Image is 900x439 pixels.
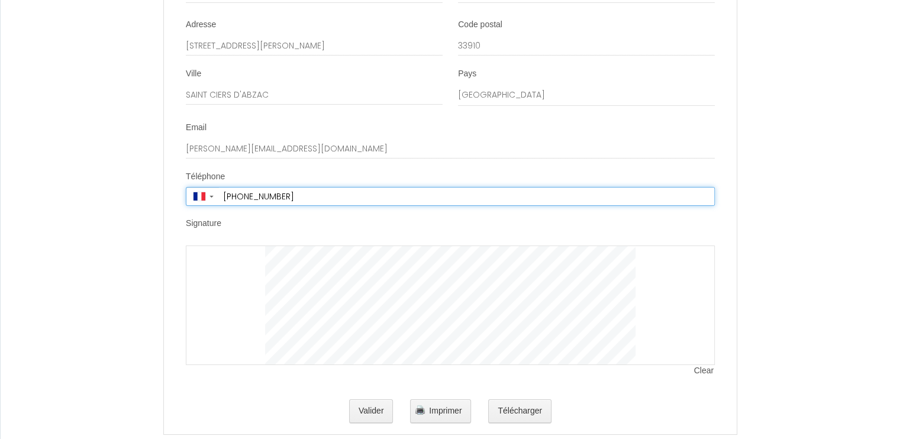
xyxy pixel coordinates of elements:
[219,188,714,205] input: +33 6 12 34 56 78
[186,171,225,183] label: Téléphone
[208,194,215,199] span: ▼
[488,399,551,423] button: Télécharger
[694,365,715,377] span: Clear
[186,19,216,31] label: Adresse
[458,19,502,31] label: Code postal
[410,399,471,423] button: Imprimer
[429,406,462,415] span: Imprimer
[349,399,393,423] button: Valider
[186,218,221,230] label: Signature
[186,68,201,80] label: Ville
[186,122,207,134] label: Email
[415,405,425,415] img: printer.png
[458,68,476,80] label: Pays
